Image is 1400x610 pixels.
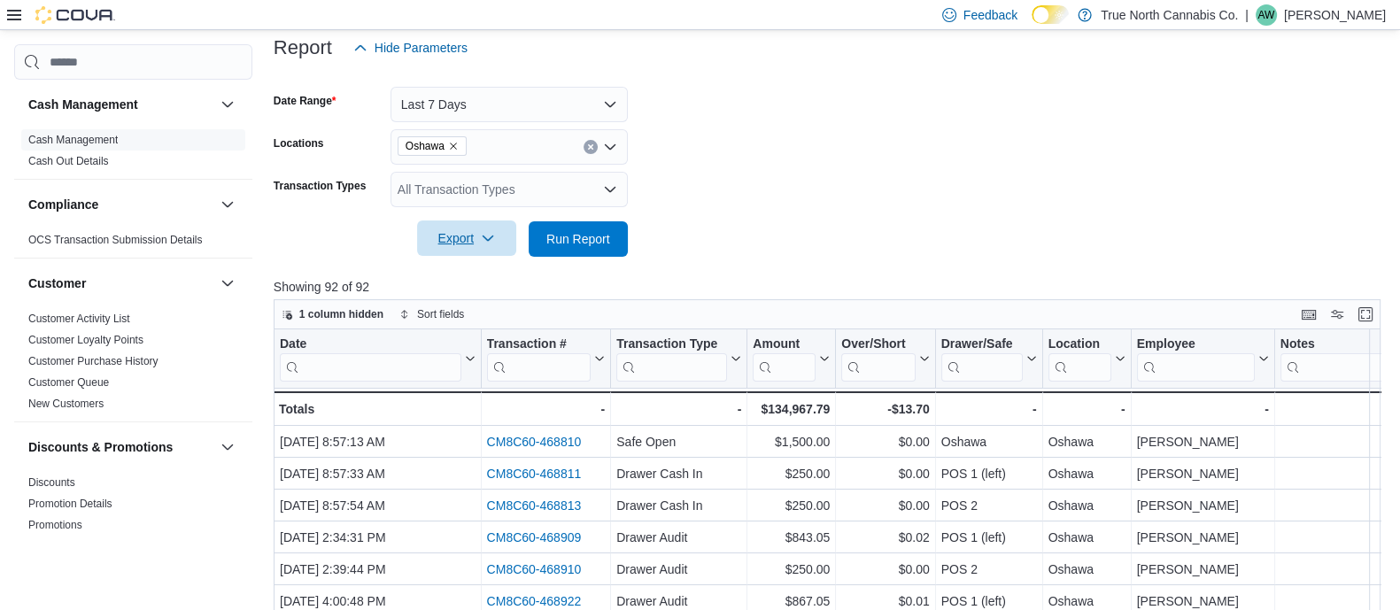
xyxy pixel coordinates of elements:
[417,220,516,256] button: Export
[546,230,610,248] span: Run Report
[217,94,238,115] button: Cash Management
[753,528,830,549] div: $843.05
[28,96,138,113] h3: Cash Management
[616,496,741,517] div: Drawer Cash In
[428,220,506,256] span: Export
[1048,464,1125,485] div: Oshawa
[841,464,929,485] div: $0.00
[280,496,476,517] div: [DATE] 8:57:54 AM
[35,6,115,24] img: Cova
[486,595,581,609] a: CM8C60-468922
[753,336,816,353] div: Amount
[940,528,1036,549] div: POS 1 (left)
[28,96,213,113] button: Cash Management
[940,464,1036,485] div: POS 1 (left)
[486,436,581,450] a: CM8C60-468810
[1048,398,1125,420] div: -
[486,563,581,577] a: CM8C60-468910
[940,336,1022,353] div: Drawer/Safe
[1136,398,1268,420] div: -
[346,30,475,66] button: Hide Parameters
[217,273,238,294] button: Customer
[28,312,130,326] span: Customer Activity List
[940,398,1036,420] div: -
[753,464,830,485] div: $250.00
[280,336,461,382] div: Date
[841,336,915,382] div: Over/Short
[1048,496,1125,517] div: Oshawa
[841,560,929,581] div: $0.00
[1048,336,1110,382] div: Location
[375,39,468,57] span: Hide Parameters
[616,336,727,382] div: Transaction Type
[392,304,471,325] button: Sort fields
[14,308,252,421] div: Customer
[841,528,929,549] div: $0.02
[1048,528,1125,549] div: Oshawa
[28,274,86,292] h3: Customer
[28,196,213,213] button: Compliance
[14,229,252,258] div: Compliance
[753,432,830,453] div: $1,500.00
[1136,560,1268,581] div: [PERSON_NAME]
[1136,464,1268,485] div: [PERSON_NAME]
[28,234,203,246] a: OCS Transaction Submission Details
[28,497,112,511] span: Promotion Details
[14,472,252,543] div: Discounts & Promotions
[1284,4,1386,26] p: [PERSON_NAME]
[28,397,104,411] span: New Customers
[486,336,591,353] div: Transaction #
[1048,432,1125,453] div: Oshawa
[28,519,82,531] a: Promotions
[28,498,112,510] a: Promotion Details
[1257,4,1274,26] span: AW
[616,464,741,485] div: Drawer Cash In
[616,398,741,420] div: -
[28,438,213,456] button: Discounts & Promotions
[28,375,109,390] span: Customer Queue
[1048,336,1125,382] button: Location
[391,87,628,122] button: Last 7 Days
[279,398,476,420] div: Totals
[274,179,366,193] label: Transaction Types
[1032,24,1033,25] span: Dark Mode
[28,476,75,489] a: Discounts
[940,432,1036,453] div: Oshawa
[406,137,445,155] span: Oshawa
[28,334,143,346] a: Customer Loyalty Points
[28,518,82,532] span: Promotions
[1048,560,1125,581] div: Oshawa
[1136,528,1268,549] div: [PERSON_NAME]
[486,336,605,382] button: Transaction #
[753,336,830,382] button: Amount
[28,475,75,490] span: Discounts
[28,333,143,347] span: Customer Loyalty Points
[486,398,605,420] div: -
[1355,304,1376,325] button: Enter fullscreen
[217,436,238,458] button: Discounts & Promotions
[529,221,628,257] button: Run Report
[841,398,929,420] div: -$13.70
[274,37,332,58] h3: Report
[1256,4,1277,26] div: Alyx White
[280,432,476,453] div: [DATE] 8:57:13 AM
[940,560,1036,581] div: POS 2
[28,376,109,389] a: Customer Queue
[1136,336,1254,382] div: Employee
[280,336,476,382] button: Date
[1048,336,1110,353] div: Location
[274,94,336,108] label: Date Range
[1327,304,1348,325] button: Display options
[274,278,1391,296] p: Showing 92 of 92
[299,307,383,321] span: 1 column hidden
[486,499,581,513] a: CM8C60-468813
[28,438,173,456] h3: Discounts & Promotions
[1101,4,1238,26] p: True North Cannabis Co.
[275,304,391,325] button: 1 column hidden
[28,398,104,410] a: New Customers
[616,432,741,453] div: Safe Open
[1032,5,1069,24] input: Dark Mode
[940,336,1022,382] div: Drawer/Safe
[28,233,203,247] span: OCS Transaction Submission Details
[28,155,109,167] a: Cash Out Details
